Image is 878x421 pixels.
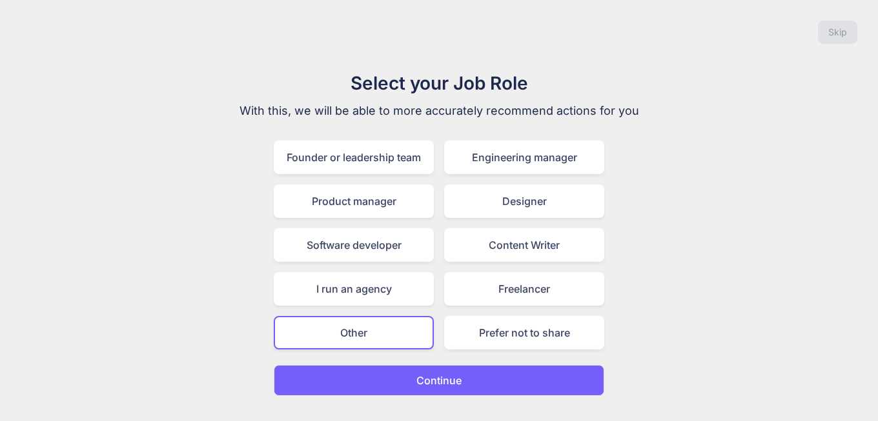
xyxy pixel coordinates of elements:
[274,316,434,349] div: Other
[274,141,434,174] div: Founder or leadership team
[274,228,434,262] div: Software developer
[274,272,434,306] div: I run an agency
[444,184,604,218] div: Designer
[222,70,656,97] h1: Select your Job Role
[444,141,604,174] div: Engineering manager
[416,373,462,388] p: Continue
[444,272,604,306] div: Freelancer
[444,316,604,349] div: Prefer not to share
[274,184,434,218] div: Product manager
[274,365,604,396] button: Continue
[222,102,656,120] p: With this, we will be able to more accurately recommend actions for you
[444,228,604,262] div: Content Writer
[818,21,857,44] button: Skip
